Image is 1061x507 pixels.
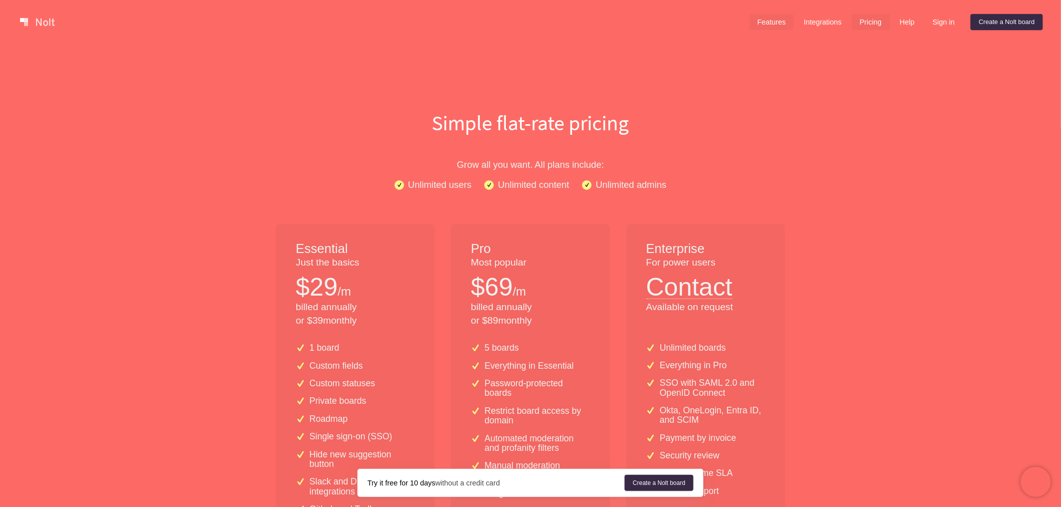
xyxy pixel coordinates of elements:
p: Available on request [646,301,765,314]
p: billed annually or $ 89 monthly [471,301,590,328]
p: Custom fields [309,361,363,371]
h1: Essential [296,240,415,258]
strong: Try it free for 10 days [368,479,435,487]
p: $ 69 [471,270,512,305]
p: Most popular [471,256,590,270]
a: Pricing [852,14,890,30]
p: Okta, OneLogin, Entra ID, and SCIM [660,406,765,425]
p: Hide new suggestion button [309,450,415,469]
h1: Enterprise [646,240,765,258]
button: Contact [646,270,733,299]
p: Just the basics [296,256,415,270]
p: For power users [646,256,765,270]
p: Unlimited content [498,177,569,192]
p: Unlimited admins [596,177,666,192]
p: Private boards [309,396,366,406]
p: Everything in Essential [485,361,574,371]
p: SSO with SAML 2.0 and OpenID Connect [660,378,765,398]
a: Help [892,14,923,30]
p: Password-protected boards [485,379,590,398]
p: Unlimited users [408,177,472,192]
a: Features [750,14,794,30]
p: Unlimited boards [660,343,726,353]
p: $ 29 [296,270,337,305]
h1: Pro [471,240,590,258]
div: without a credit card [368,478,625,488]
p: /m [513,283,526,300]
p: Restrict board access by domain [485,406,590,426]
p: 1 board [309,343,339,353]
p: 5 boards [485,343,519,353]
p: /m [337,283,351,300]
p: Automated moderation and profanity filters [485,434,590,453]
p: Custom statuses [309,379,375,388]
p: Everything in Pro [660,361,727,370]
p: Grow all you want. All plans include: [210,157,851,172]
a: Sign in [925,14,963,30]
p: billed annually or $ 39 monthly [296,301,415,328]
p: Single sign-on (SSO) [309,432,392,441]
a: Integrations [796,14,849,30]
p: Roadmap [309,414,347,424]
a: Create a Nolt board [625,475,693,491]
iframe: Chatra live chat [1021,467,1051,497]
h1: Simple flat-rate pricing [210,108,851,137]
p: Security review [660,451,720,460]
p: Payment by invoice [660,433,737,443]
p: Manual moderation [485,461,561,470]
a: Create a Nolt board [971,14,1043,30]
